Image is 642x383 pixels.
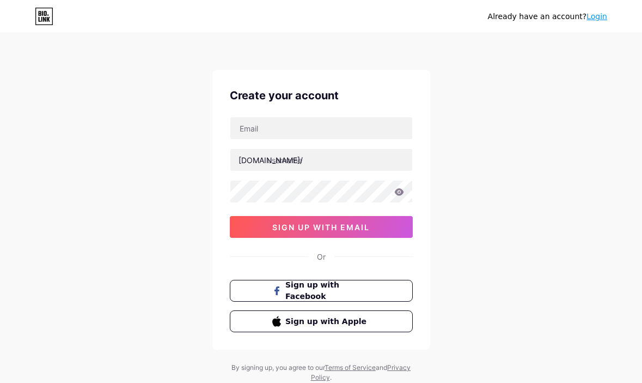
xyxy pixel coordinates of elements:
[325,363,376,372] a: Terms of Service
[229,363,414,382] div: By signing up, you agree to our and .
[488,11,607,22] div: Already have an account?
[272,223,370,232] span: sign up with email
[586,12,607,21] a: Login
[230,149,412,171] input: username
[230,216,413,238] button: sign up with email
[230,87,413,104] div: Create your account
[285,279,370,302] span: Sign up with Facebook
[230,310,413,332] button: Sign up with Apple
[230,280,413,302] button: Sign up with Facebook
[230,117,412,139] input: Email
[285,316,370,327] span: Sign up with Apple
[239,154,303,166] div: [DOMAIN_NAME]/
[317,251,326,262] div: Or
